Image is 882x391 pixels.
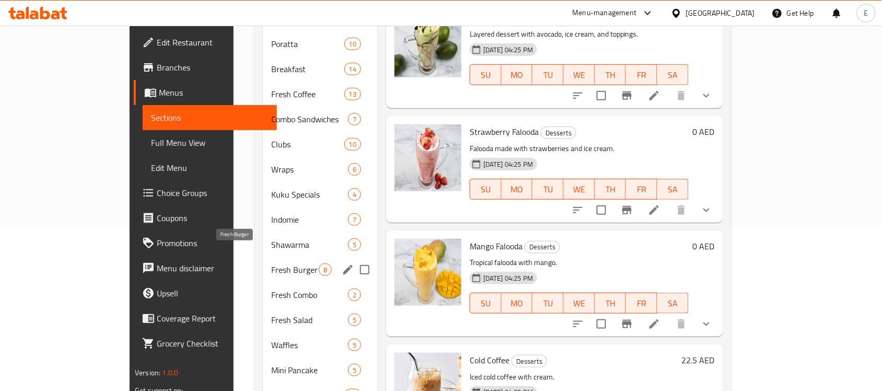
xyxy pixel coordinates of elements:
div: items [344,38,361,50]
span: Shawarma [271,238,348,251]
button: SU [470,293,502,314]
div: Kuku Specials [271,188,348,201]
span: Grocery Checklist [157,337,269,350]
div: Breakfast14 [263,56,378,82]
p: Layered dessert with avocado, ice cream, and toppings. [470,28,689,41]
span: Edit Menu [151,162,269,174]
span: TU [537,296,560,311]
span: Upsell [157,287,269,300]
span: Mini Pancake [271,364,348,376]
a: Edit menu item [648,204,660,216]
span: 1.0.0 [163,366,179,379]
div: Clubs [271,138,344,151]
div: Combo Sandwiches7 [263,107,378,132]
span: MO [506,296,529,311]
button: MO [502,293,533,314]
span: Coupons [157,212,269,224]
span: Menus [159,86,269,99]
span: Select to update [590,313,612,335]
button: Branch-specific-item [614,83,640,108]
span: 7 [349,114,361,124]
span: Wraps [271,163,348,176]
div: Fresh Combo [271,289,348,301]
div: items [348,213,361,226]
div: Wraps6 [263,157,378,182]
h6: 0 AED [693,239,715,254]
div: items [348,238,361,251]
svg: Show Choices [700,89,713,102]
button: WE [564,179,595,200]
span: MO [506,182,529,197]
span: MO [506,67,529,83]
p: Tropical falooda with mango. [470,256,689,269]
button: TU [532,293,564,314]
a: Coupons [134,205,277,231]
span: Waffles [271,339,348,351]
div: [GEOGRAPHIC_DATA] [686,7,755,19]
div: items [344,88,361,100]
span: TU [537,67,560,83]
span: Version: [135,366,160,379]
button: show more [694,198,719,223]
span: 5 [349,315,361,325]
span: TH [599,296,622,311]
div: Desserts [541,126,576,139]
div: items [344,138,361,151]
span: [DATE] 04:25 PM [479,273,537,283]
a: Menus [134,80,277,105]
a: Grocery Checklist [134,331,277,356]
span: Promotions [157,237,269,249]
span: 14 [345,64,361,74]
span: Indomie [271,213,348,226]
span: Branches [157,61,269,74]
button: MO [502,64,533,85]
button: sort-choices [565,312,590,337]
span: 8 [319,265,331,275]
span: Cold Coffee [470,352,509,368]
div: Combo Sandwiches [271,113,348,125]
span: FR [630,67,653,83]
div: Indomie7 [263,207,378,232]
button: SA [657,293,689,314]
button: show more [694,312,719,337]
button: TH [595,293,626,314]
div: Poratta10 [263,31,378,56]
span: Desserts [512,355,547,367]
button: SA [657,179,689,200]
span: Fresh Salad [271,314,348,326]
button: delete [669,83,694,108]
p: Iced cold coffee with cream. [470,371,678,384]
div: Desserts [512,355,547,367]
button: FR [626,179,657,200]
span: [DATE] 04:25 PM [479,159,537,169]
button: Branch-specific-item [614,198,640,223]
span: Fresh Burger [271,263,319,276]
svg: Show Choices [700,318,713,330]
a: Menu disclaimer [134,256,277,281]
div: Fresh Coffee [271,88,344,100]
span: SU [474,182,497,197]
button: sort-choices [565,198,590,223]
h6: 22.5 AED [682,353,715,367]
button: SU [470,179,502,200]
span: SA [661,67,684,83]
a: Promotions [134,231,277,256]
span: 2 [349,290,361,300]
span: 7 [349,215,361,225]
button: delete [669,198,694,223]
a: Upsell [134,281,277,306]
div: Fresh Burger8edit [263,257,378,282]
span: 4 [349,190,361,200]
span: Breakfast [271,63,344,75]
span: 6 [349,165,361,175]
img: Avocado Falooda [394,10,461,77]
button: WE [564,64,595,85]
button: delete [669,312,694,337]
button: Branch-specific-item [614,312,640,337]
span: SA [661,182,684,197]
